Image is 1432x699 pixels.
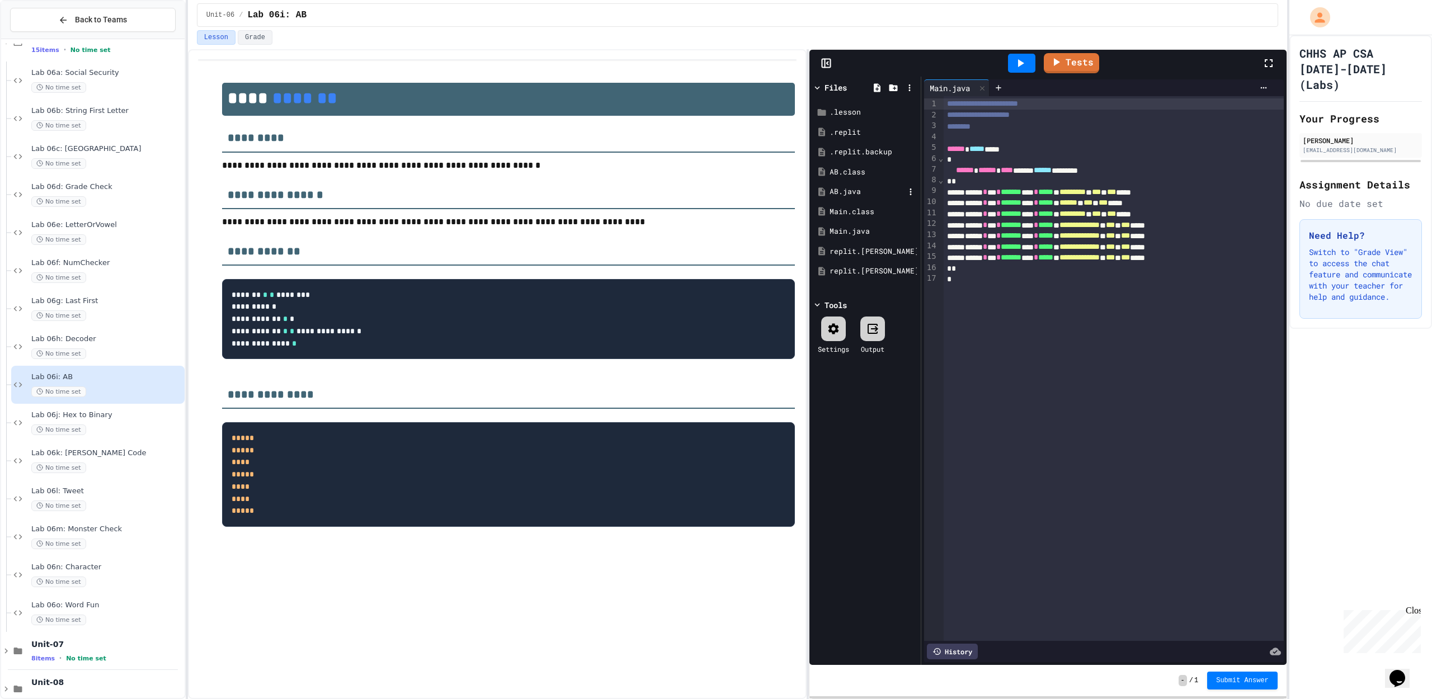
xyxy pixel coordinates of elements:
div: 2 [924,110,938,121]
div: 1 [924,98,938,110]
div: [PERSON_NAME] [1303,135,1419,145]
div: History [927,644,978,659]
span: Lab 06b: String First Letter [31,106,182,116]
span: No time set [31,272,86,283]
span: Submit Answer [1216,676,1269,685]
span: 8 items [31,655,55,662]
span: 1 [1194,676,1198,685]
span: No time set [66,655,106,662]
span: 15 items [31,46,59,54]
div: 15 [924,251,938,262]
div: AB.class [830,167,917,178]
span: Back to Teams [75,14,127,26]
span: / [1189,676,1193,685]
span: Lab 06d: Grade Check [31,182,182,192]
div: 4 [924,131,938,142]
span: No time set [31,348,86,359]
span: Unit-08 [31,677,182,687]
div: Main.java [924,79,990,96]
span: Lab 06j: Hex to Binary [31,410,182,420]
div: 7 [924,164,938,175]
button: Back to Teams [10,8,176,32]
span: No time set [31,539,86,549]
div: 6 [924,153,938,164]
div: Tools [825,299,847,311]
h2: Assignment Details [1299,177,1422,192]
span: No time set [70,46,111,54]
div: [EMAIL_ADDRESS][DOMAIN_NAME] [1303,146,1419,154]
span: No time set [31,310,86,321]
span: Lab 06c: [GEOGRAPHIC_DATA] [31,144,182,154]
span: Lab 06e: LetterOrVowel [31,220,182,230]
div: Main.class [830,206,917,218]
span: No time set [31,615,86,625]
span: No time set [31,386,86,397]
div: .lesson [830,107,917,118]
span: • [59,654,62,663]
span: Lab 06a: Social Security [31,68,182,78]
p: Switch to "Grade View" to access the chat feature and communicate with your teacher for help and ... [1309,247,1412,303]
div: 17 [924,273,938,284]
span: No time set [31,120,86,131]
iframe: chat widget [1385,654,1421,688]
span: Lab 06k: [PERSON_NAME] Code [31,448,182,458]
div: Main.java [830,226,917,237]
span: No time set [31,577,86,587]
div: 3 [924,120,938,131]
div: 8 [924,174,938,185]
span: Lab 06n: Character [31,563,182,572]
div: Settings [818,344,849,354]
div: 5 [924,142,938,153]
span: No time set [31,424,86,435]
span: Fold line [938,154,944,163]
div: 12 [924,218,938,229]
span: • [64,45,66,54]
span: / [239,11,243,20]
button: Submit Answer [1207,672,1278,689]
h3: Need Help? [1309,229,1412,242]
button: Lesson [197,30,235,45]
div: AB.java [830,186,905,197]
div: 13 [924,229,938,240]
div: .replit.backup [830,147,917,158]
span: No time set [31,500,86,511]
a: Tests [1044,53,1099,73]
span: Lab 06g: Last First [31,296,182,306]
div: Files [825,82,847,93]
div: Chat with us now!Close [4,4,77,71]
iframe: chat widget [1339,606,1421,653]
span: Lab 06f: NumChecker [31,258,182,268]
span: Lab 06o: Word Fun [31,601,182,610]
div: 16 [924,262,938,273]
h2: Your Progress [1299,111,1422,126]
div: replit.[PERSON_NAME].backup [830,266,917,277]
div: No due date set [1299,197,1422,210]
div: 14 [924,240,938,252]
span: Unit-06 [206,11,234,20]
h1: CHHS AP CSA [DATE]-[DATE] (Labs) [1299,45,1422,92]
span: No time set [31,462,86,473]
span: Lab 06i: AB [247,8,307,22]
span: Fold line [938,176,944,185]
span: No time set [31,158,86,169]
span: No time set [31,234,86,245]
span: Lab 06l: Tweet [31,487,182,496]
span: No time set [31,196,86,207]
div: 10 [924,196,938,207]
div: Output [861,344,884,354]
button: Grade [238,30,272,45]
div: 9 [924,185,938,196]
span: - [1179,675,1187,686]
div: My Account [1298,4,1333,30]
div: 11 [924,207,938,219]
span: No time set [31,82,86,93]
div: Main.java [924,82,976,94]
span: Lab 06m: Monster Check [31,525,182,534]
span: Lab 06i: AB [31,372,182,382]
span: Unit-07 [31,639,182,649]
div: .replit [830,127,917,138]
div: replit.[PERSON_NAME] [830,246,917,257]
span: Lab 06h: Decoder [31,334,182,344]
